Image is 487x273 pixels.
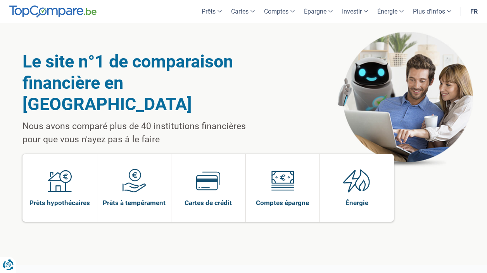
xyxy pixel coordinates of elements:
[103,199,166,207] span: Prêts à tempérament
[196,169,220,193] img: Cartes de crédit
[122,169,146,193] img: Prêts à tempérament
[97,154,171,222] a: Prêts à tempérament Prêts à tempérament
[320,154,394,222] a: Énergie Énergie
[246,154,320,222] a: Comptes épargne Comptes épargne
[9,5,97,18] img: TopCompare
[22,154,97,222] a: Prêts hypothécaires Prêts hypothécaires
[29,199,90,207] span: Prêts hypothécaires
[185,199,232,207] span: Cartes de crédit
[171,154,245,222] a: Cartes de crédit Cartes de crédit
[343,169,370,193] img: Énergie
[22,51,266,115] h1: Le site n°1 de comparaison financière en [GEOGRAPHIC_DATA]
[345,199,368,207] span: Énergie
[48,169,72,193] img: Prêts hypothécaires
[271,169,295,193] img: Comptes épargne
[256,199,309,207] span: Comptes épargne
[22,120,266,146] p: Nous avons comparé plus de 40 institutions financières pour que vous n'ayez pas à le faire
